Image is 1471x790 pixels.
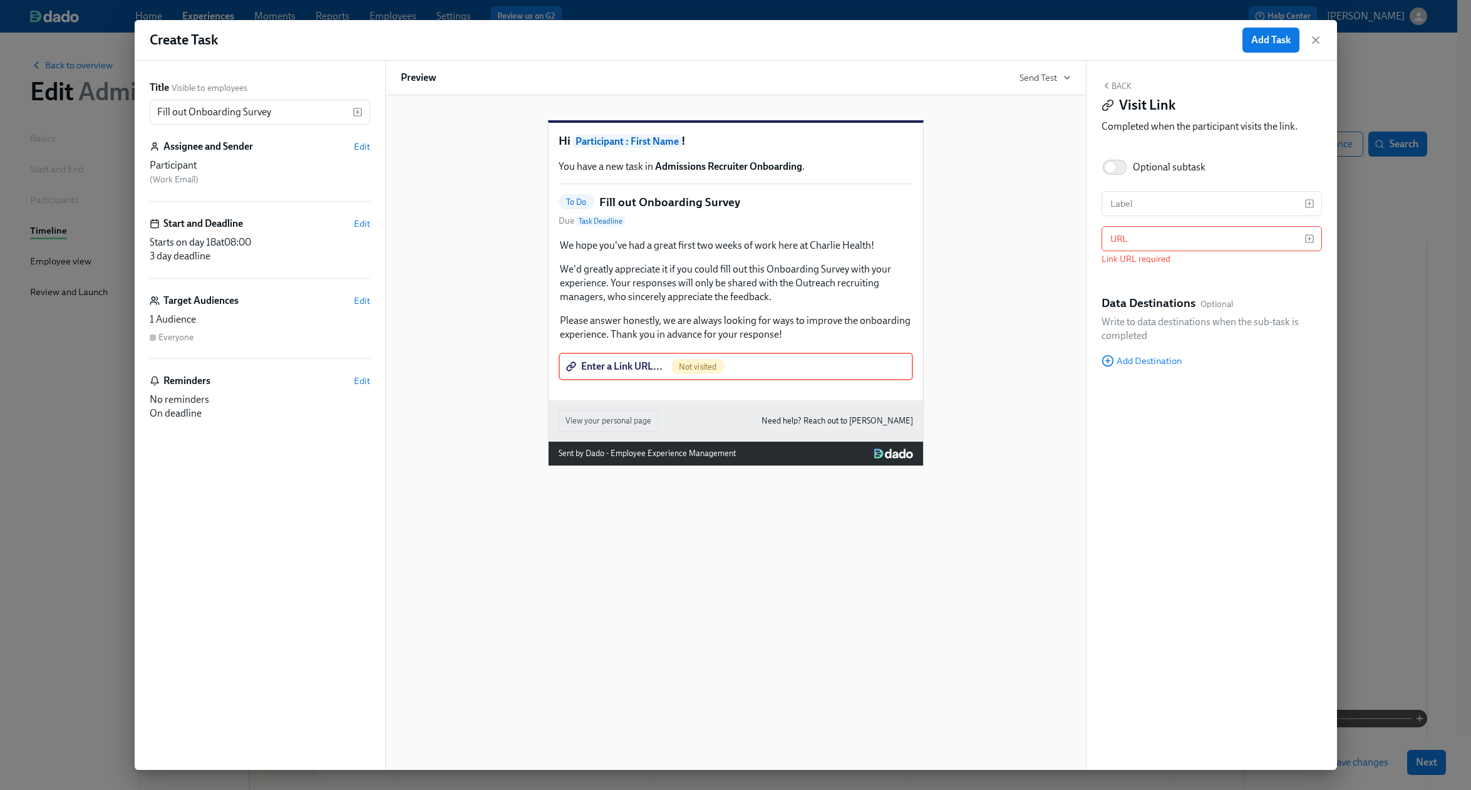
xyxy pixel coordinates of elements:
[150,250,210,262] span: 3 day deadline
[559,447,736,460] div: Sent by Dado - Employee Experience Management
[172,82,247,94] span: Visible to employees
[401,71,436,85] h6: Preview
[559,353,913,380] div: Enter a Link URL...Not visited
[150,393,370,407] div: No reminders
[559,237,913,343] div: We hope you've had a great first two weeks of work here at Charlie Health! We'd greatly appreciat...
[655,160,802,172] strong: Admissions Recruiter Onboarding
[761,414,913,428] a: Need help? Reach out to [PERSON_NAME]
[1102,253,1322,265] p: Link URL required
[163,294,239,308] h6: Target Audiences
[354,140,370,153] button: Edit
[150,174,199,185] span: ( Work Email )
[354,375,370,387] button: Edit
[150,313,370,326] div: 1 Audience
[576,216,625,226] span: Task Deadline
[150,236,370,249] div: Starts on day 18
[150,217,370,279] div: Start and DeadlineEditStarts on day 18at08:003 day deadline
[1242,28,1299,53] button: Add Task
[354,294,370,307] button: Edit
[565,415,651,427] span: View your personal page
[150,159,370,172] div: Participant
[1200,298,1233,310] span: Optional
[150,31,218,49] h1: Create Task
[150,81,169,95] label: Title
[1102,355,1182,367] button: Add Destination
[1102,315,1322,343] p: Write to data destinations when the sub-task is completed
[163,217,243,231] h6: Start and Deadline
[354,217,370,230] button: Edit
[353,107,363,117] svg: Insert text variable
[150,407,370,420] div: On deadline
[216,236,251,248] span: at 08:00
[1304,199,1314,209] svg: Insert text variable
[573,135,681,148] span: Participant : First Name
[599,194,740,210] h5: Fill out Onboarding Survey
[150,294,370,359] div: Target AudiencesEdit1 AudienceEveryone
[559,160,913,174] p: You have a new task in .
[1102,295,1195,311] h5: Data Destinations
[1119,96,1175,115] h4: Visit Link
[1133,160,1205,174] div: Optional subtask
[1304,234,1314,244] svg: Insert text variable
[559,133,913,150] h1: Hi !
[150,374,370,420] div: RemindersEditNo remindersOn deadline
[1102,120,1322,133] div: Completed when the participant visits the link.
[158,331,194,343] div: Everyone
[559,197,594,207] span: To Do
[559,410,658,432] button: View your personal page
[874,449,912,459] img: Dado
[150,140,370,202] div: Assignee and SenderEditParticipant (Work Email)
[1019,71,1071,84] button: Send Test
[559,215,625,227] span: Due
[163,374,210,388] h6: Reminders
[1102,81,1132,91] button: Back
[1251,34,1291,46] span: Add Task
[163,140,253,153] h6: Assignee and Sender
[1102,387,1322,401] div: Block ID: Hx0pIZX39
